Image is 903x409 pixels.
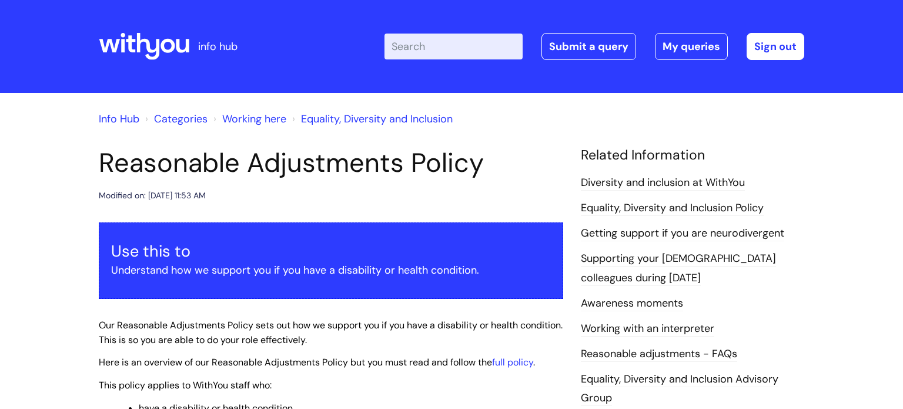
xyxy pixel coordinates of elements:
a: Sign out [747,33,804,60]
a: Awareness moments [581,296,683,311]
h3: Use this to [111,242,551,261]
a: Equality, Diversity and Inclusion Policy [581,201,764,216]
a: Equality, Diversity and Inclusion Advisory Group [581,372,778,406]
span: Our Reasonable Adjustments Policy sets out how we support you if you have a disability or health ... [99,319,563,346]
li: Solution home [142,109,208,128]
a: Equality, Diversity and Inclusion [301,112,453,126]
a: Reasonable adjustments - FAQs [581,347,737,362]
a: Working here [222,112,286,126]
div: | - [384,33,804,60]
p: info hub [198,37,238,56]
span: This policy applies to WithYou staff who: [99,379,272,391]
a: Info Hub [99,112,139,126]
a: Categories [154,112,208,126]
a: Getting support if you are neurodivergent [581,226,784,241]
h4: Related Information [581,147,804,164]
a: Supporting your [DEMOGRAPHIC_DATA] colleagues during [DATE] [581,251,776,285]
a: full policy [492,356,533,368]
a: Submit a query [541,33,636,60]
li: Working here [210,109,286,128]
div: Modified on: [DATE] 11:53 AM [99,188,206,203]
h1: Reasonable Adjustments Policy [99,147,563,179]
a: My queries [655,33,728,60]
a: Working with an interpreter [581,321,714,337]
a: Diversity and inclusion at WithYou [581,175,745,191]
li: Equality, Diversity and Inclusion [289,109,453,128]
input: Search [384,34,523,59]
p: Understand how we support you if you have a disability or health condition. [111,261,551,280]
span: Here is an overview of our Reasonable Adjustments Policy but you must read and follow the . [99,356,535,368]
